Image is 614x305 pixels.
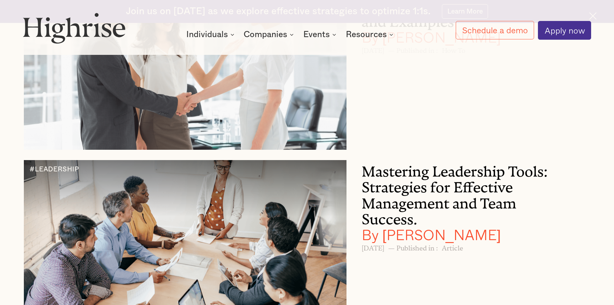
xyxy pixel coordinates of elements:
h3: Mastering Leadership Tools: Strategies for Effective Management and Team Success. [362,160,567,242]
h6: Article [442,242,463,250]
div: Events [303,31,330,38]
div: Companies [244,31,287,38]
a: Apply now [538,21,591,40]
div: Individuals [186,31,236,38]
span: By [PERSON_NAME] [362,223,501,246]
div: #LEADERSHIP [30,166,79,173]
div: Resources [346,31,395,38]
div: Events [303,31,338,38]
h6: [DATE] [362,242,384,250]
a: Schedule a demo [456,21,534,39]
div: Individuals [186,31,228,38]
div: Companies [244,31,296,38]
h6: — Published in : [388,242,438,250]
img: Highrise logo [23,13,125,44]
div: Resources [346,31,387,38]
